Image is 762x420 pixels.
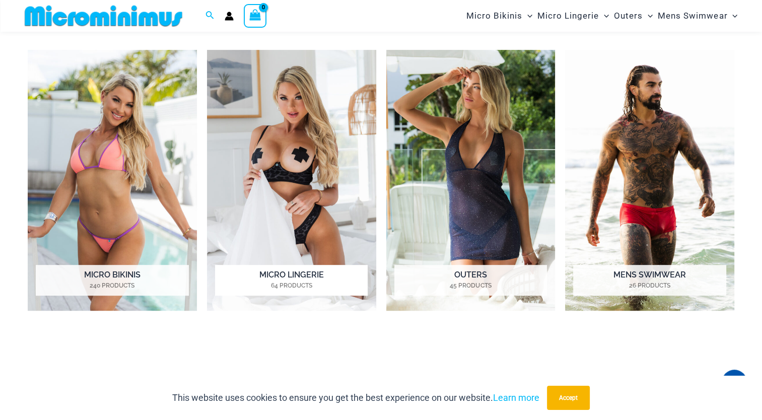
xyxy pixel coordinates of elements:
[225,12,234,21] a: Account icon link
[493,392,539,403] a: Learn more
[207,50,376,311] img: Micro Lingerie
[394,281,547,290] mark: 45 Products
[28,50,197,311] a: Visit product category Micro Bikinis
[386,50,556,311] img: Outers
[28,337,734,413] iframe: TrustedSite Certified
[658,3,727,29] span: Mens Swimwear
[599,3,609,29] span: Menu Toggle
[565,50,734,311] img: Mens Swimwear
[462,2,742,30] nav: Site Navigation
[573,265,726,296] h2: Mens Swimwear
[36,265,188,296] h2: Micro Bikinis
[215,281,368,290] mark: 64 Products
[537,3,599,29] span: Micro Lingerie
[28,50,197,311] img: Micro Bikinis
[36,281,188,290] mark: 240 Products
[21,5,186,27] img: MM SHOP LOGO FLAT
[244,4,267,27] a: View Shopping Cart, empty
[207,50,376,311] a: Visit product category Micro Lingerie
[464,3,535,29] a: Micro BikinisMenu ToggleMenu Toggle
[573,281,726,290] mark: 26 Products
[172,390,539,405] p: This website uses cookies to ensure you get the best experience on our website.
[547,386,590,410] button: Accept
[727,3,737,29] span: Menu Toggle
[466,3,522,29] span: Micro Bikinis
[394,265,547,296] h2: Outers
[565,50,734,311] a: Visit product category Mens Swimwear
[535,3,611,29] a: Micro LingerieMenu ToggleMenu Toggle
[614,3,643,29] span: Outers
[611,3,655,29] a: OutersMenu ToggleMenu Toggle
[386,50,556,311] a: Visit product category Outers
[522,3,532,29] span: Menu Toggle
[655,3,740,29] a: Mens SwimwearMenu ToggleMenu Toggle
[205,10,215,22] a: Search icon link
[215,265,368,296] h2: Micro Lingerie
[643,3,653,29] span: Menu Toggle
